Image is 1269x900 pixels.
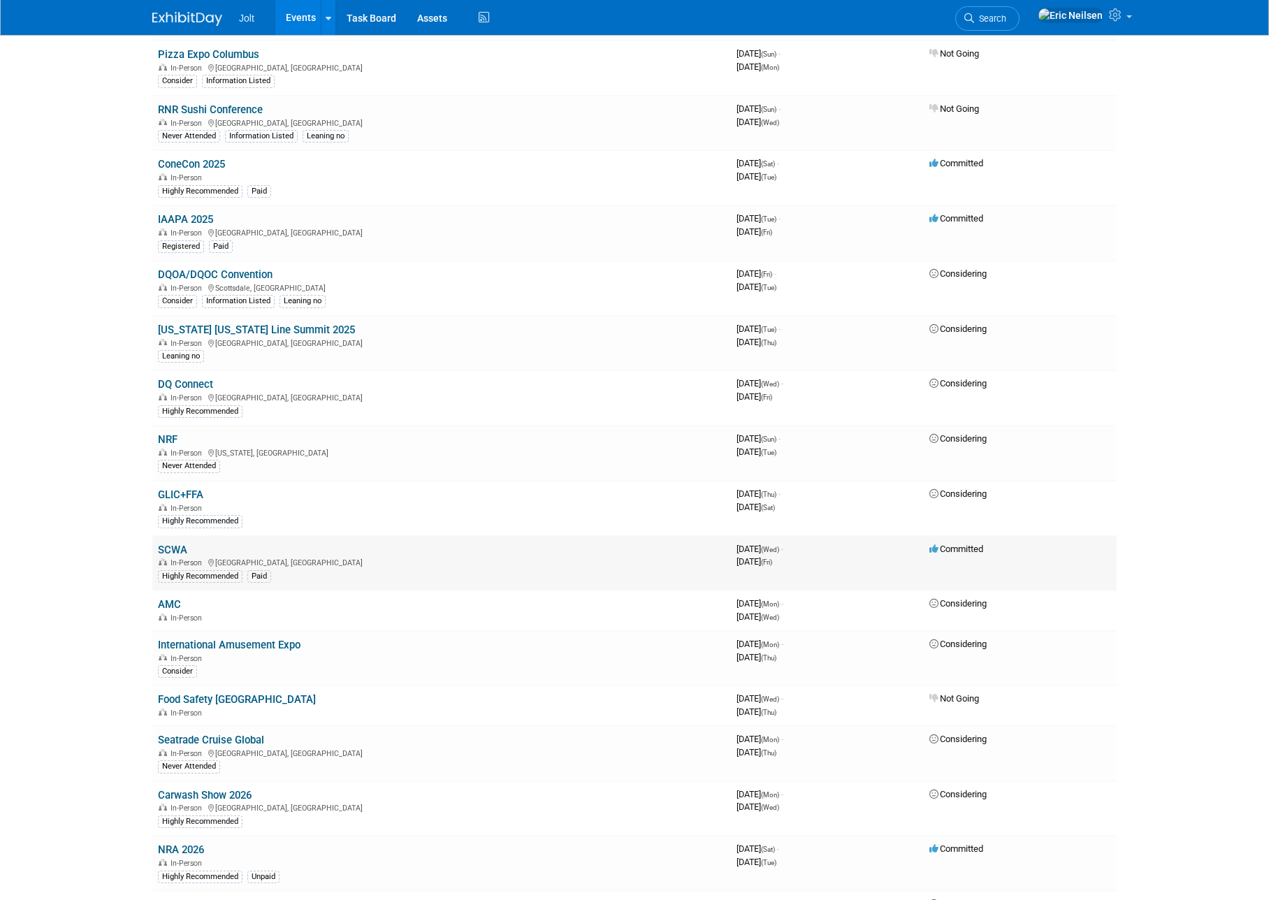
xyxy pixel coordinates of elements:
div: [US_STATE], [GEOGRAPHIC_DATA] [158,447,725,458]
div: Information Listed [202,75,275,87]
span: [DATE] [737,706,776,717]
span: Not Going [929,48,979,59]
div: [GEOGRAPHIC_DATA], [GEOGRAPHIC_DATA] [158,117,725,128]
div: Never Attended [158,760,220,773]
div: Leaning no [303,130,349,143]
span: (Thu) [761,709,776,716]
a: Pizza Expo Columbus [158,48,259,61]
span: [DATE] [737,611,779,622]
span: (Tue) [761,326,776,333]
a: GLIC+FFA [158,488,203,501]
span: In-Person [171,614,206,623]
span: Committed [929,544,983,554]
img: In-Person Event [159,228,167,235]
span: Considering [929,268,987,279]
span: (Tue) [761,284,776,291]
span: [DATE] [737,433,781,444]
a: AMC [158,598,181,611]
span: In-Person [171,804,206,813]
span: [DATE] [737,158,779,168]
span: - [781,598,783,609]
span: (Sat) [761,504,775,511]
span: Committed [929,158,983,168]
div: [GEOGRAPHIC_DATA], [GEOGRAPHIC_DATA] [158,747,725,758]
span: Considering [929,378,987,389]
a: International Amusement Expo [158,639,300,651]
a: Food Safety [GEOGRAPHIC_DATA] [158,693,316,706]
div: Paid [247,570,271,583]
div: Paid [209,240,233,253]
span: (Thu) [761,654,776,662]
a: ConeCon 2025 [158,158,225,170]
div: [GEOGRAPHIC_DATA], [GEOGRAPHIC_DATA] [158,337,725,348]
span: (Sun) [761,435,776,443]
span: (Sun) [761,106,776,113]
span: (Wed) [761,695,779,703]
span: In-Person [171,709,206,718]
div: [GEOGRAPHIC_DATA], [GEOGRAPHIC_DATA] [158,556,725,567]
span: [DATE] [737,171,776,182]
div: Registered [158,240,204,253]
img: Eric Neilsen [1038,8,1103,23]
div: Consider [158,75,197,87]
span: [DATE] [737,324,781,334]
div: Never Attended [158,460,220,472]
img: In-Person Event [159,504,167,511]
div: Scottsdale, [GEOGRAPHIC_DATA] [158,282,725,293]
img: In-Person Event [159,449,167,456]
span: (Mon) [761,791,779,799]
span: - [777,843,779,854]
span: Considering [929,488,987,499]
span: (Sun) [761,50,776,58]
span: [DATE] [737,282,776,292]
span: - [778,103,781,114]
span: - [778,488,781,499]
span: [DATE] [737,337,776,347]
span: In-Person [171,449,206,458]
span: [DATE] [737,693,783,704]
span: In-Person [171,749,206,758]
span: In-Person [171,393,206,402]
span: - [781,693,783,704]
a: [US_STATE] [US_STATE] Line Summit 2025 [158,324,355,336]
span: [DATE] [737,789,783,799]
div: Leaning no [158,350,204,363]
span: [DATE] [737,556,772,567]
a: RNR Sushi Conference [158,103,263,116]
span: (Tue) [761,859,776,866]
span: Considering [929,324,987,334]
img: In-Person Event [159,654,167,661]
span: - [778,48,781,59]
span: (Thu) [761,749,776,757]
span: [DATE] [737,639,783,649]
span: (Fri) [761,558,772,566]
span: Considering [929,639,987,649]
a: NRF [158,433,177,446]
div: Highly Recommended [158,570,242,583]
span: (Tue) [761,449,776,456]
span: Not Going [929,693,979,704]
div: Paid [247,185,271,198]
span: [DATE] [737,598,783,609]
a: IAAPA 2025 [158,213,213,226]
span: - [777,158,779,168]
a: Search [955,6,1020,31]
span: [DATE] [737,48,781,59]
span: (Sat) [761,845,775,853]
span: In-Person [171,504,206,513]
span: (Tue) [761,215,776,223]
span: In-Person [171,119,206,128]
a: DQOA/DQOC Convention [158,268,273,281]
span: In-Person [171,654,206,663]
span: (Mon) [761,600,779,608]
img: In-Person Event [159,558,167,565]
span: - [781,734,783,744]
img: In-Person Event [159,173,167,180]
span: [DATE] [737,117,779,127]
span: - [778,324,781,334]
span: In-Person [171,339,206,348]
span: (Mon) [761,641,779,648]
span: (Mon) [761,64,779,71]
span: [DATE] [737,213,781,224]
span: (Sat) [761,160,775,168]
